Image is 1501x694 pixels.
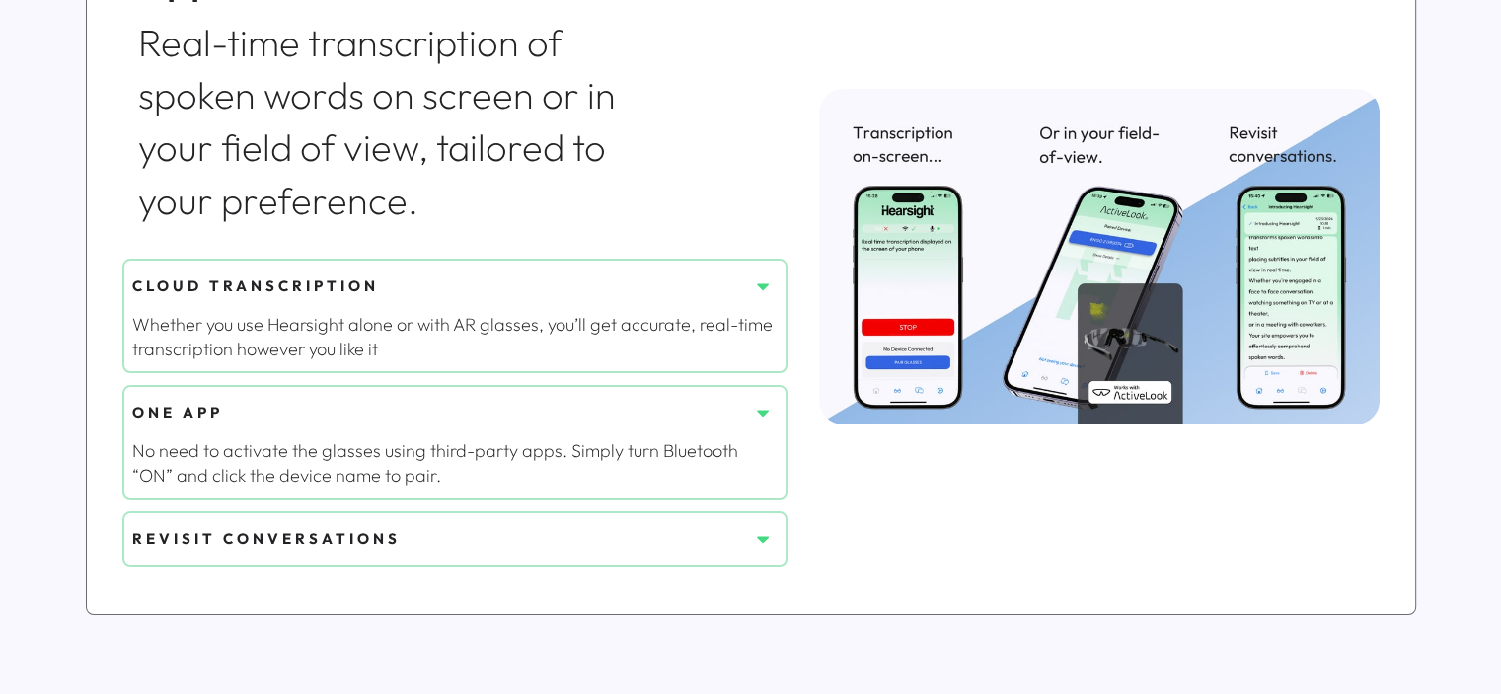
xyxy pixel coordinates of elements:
[132,438,778,488] div: No need to activate the glasses using third-party apps. Simply turn Bluetooth “ON” and click the ...
[132,402,748,423] div: ONE APP
[819,89,1380,424] img: Hearsight app preview screens
[132,312,778,361] div: Whether you use Hearsight alone or with AR glasses, you’ll get accurate, real-time transcription ...
[138,17,659,227] div: Real-time transcription of spoken words on screen or in your field of view, tailored to your pref...
[132,528,748,549] div: REVISIT CONVERSATIONS
[132,275,748,296] div: CLOUD TRANSCRIPTION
